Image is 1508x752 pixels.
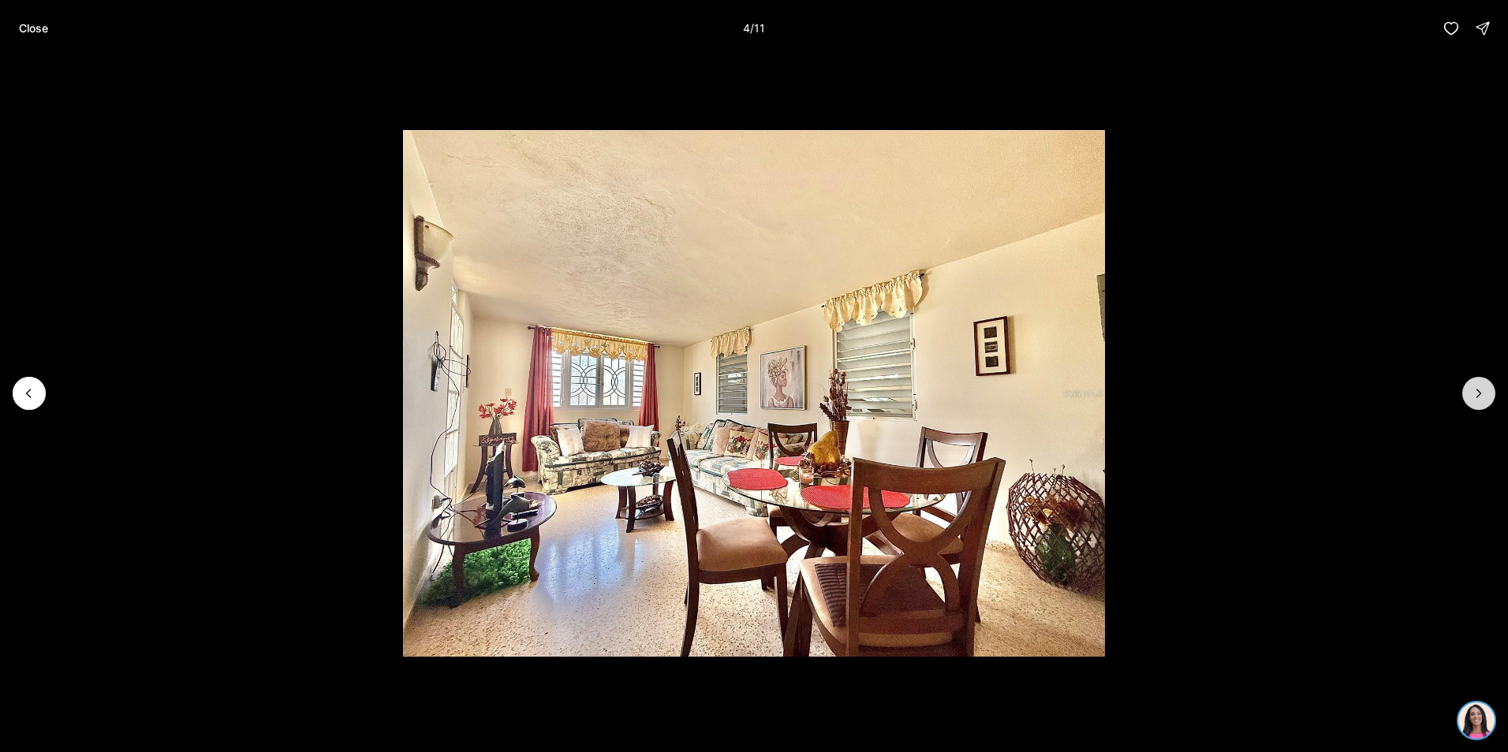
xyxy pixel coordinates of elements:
p: 4 / 11 [743,21,765,35]
button: Close [9,13,58,44]
button: Next slide [1462,377,1495,410]
button: Previous slide [13,377,46,410]
img: be3d4b55-7850-4bcb-9297-a2f9cd376e78.png [9,9,46,46]
p: Close [19,22,48,35]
